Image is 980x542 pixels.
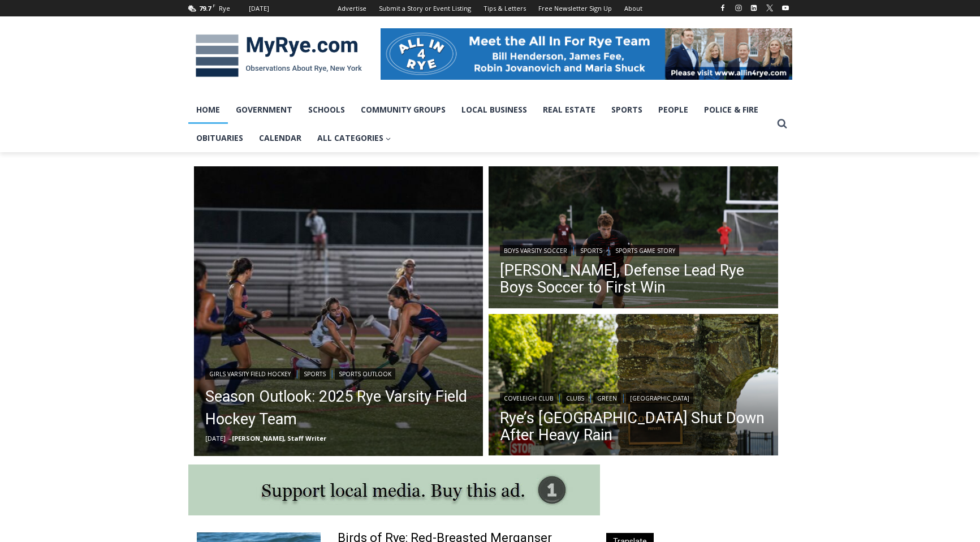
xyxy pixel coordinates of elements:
[199,4,211,12] span: 79.7
[205,368,295,380] a: Girls Varsity Field Hockey
[251,124,309,152] a: Calendar
[188,96,772,153] nav: Primary Navigation
[500,245,571,256] a: Boys Varsity Soccer
[535,96,603,124] a: Real Estate
[205,385,472,431] a: Season Outlook: 2025 Rye Varsity Field Hockey Team
[603,96,650,124] a: Sports
[779,1,792,15] a: YouTube
[309,124,399,152] a: All Categories
[188,96,228,124] a: Home
[500,410,767,444] a: Rye’s [GEOGRAPHIC_DATA] Shut Down After Heavy Rain
[381,28,792,79] img: All in for Rye
[696,96,766,124] a: Police & Fire
[500,390,767,404] div: | | |
[232,434,326,442] a: [PERSON_NAME], Staff Writer
[205,366,472,380] div: | |
[763,1,776,15] a: X
[188,464,600,515] img: support local media, buy this ad
[500,393,557,404] a: Coveleigh Club
[454,96,535,124] a: Local Business
[489,166,778,311] a: Read More Cox, Defense Lead Rye Boys Soccer to First Win
[500,243,767,256] div: | |
[489,314,778,459] a: Read More Rye’s Coveleigh Beach Shut Down After Heavy Rain
[228,96,300,124] a: Government
[747,1,761,15] a: Linkedin
[213,2,215,8] span: F
[335,368,395,380] a: Sports Outlook
[228,434,232,442] span: –
[716,1,729,15] a: Facebook
[194,166,483,456] a: Read More Season Outlook: 2025 Rye Varsity Field Hockey Team
[489,166,778,311] img: (PHOTO: Rye Boys Soccer's Lex Cox (#23) dribbling againt Tappan Zee on Thursday, September 4. Cre...
[732,1,745,15] a: Instagram
[626,393,693,404] a: [GEOGRAPHIC_DATA]
[611,245,679,256] a: Sports Game Story
[194,166,483,456] img: (PHOTO: Rye Varsity Field Hockey Head Coach Kelly Vegliante has named senior captain Kate Morreal...
[353,96,454,124] a: Community Groups
[300,96,353,124] a: Schools
[562,393,588,404] a: Clubs
[576,245,606,256] a: Sports
[650,96,696,124] a: People
[489,314,778,459] img: (PHOTO: Coveleigh Club, at 459 Stuyvesant Avenue in Rye. Credit: Justin Gray.)
[593,393,621,404] a: Green
[317,132,391,144] span: All Categories
[300,368,330,380] a: Sports
[188,124,251,152] a: Obituaries
[188,27,369,85] img: MyRye.com
[772,114,792,134] button: View Search Form
[500,262,767,296] a: [PERSON_NAME], Defense Lead Rye Boys Soccer to First Win
[219,3,230,14] div: Rye
[205,434,226,442] time: [DATE]
[249,3,269,14] div: [DATE]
